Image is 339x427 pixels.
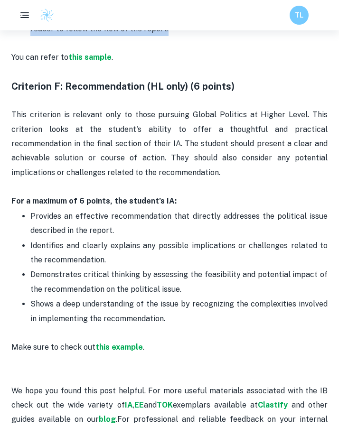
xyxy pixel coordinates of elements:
button: TL [290,6,309,25]
p: Make sure to check out . [11,340,328,354]
h3: Criterion F: Recommendation (HL only) (6 points) [11,79,328,93]
p: Provides an effective recommendation that directly addresses the political issue described in the... [30,209,328,238]
p: This criterion is relevant only to those pursuing Global Politics at Higher Level. This criterion... [11,108,328,180]
a: EE [134,400,144,409]
p: Identifies and clearly explains any possible implications or challenges related to the recommenda... [30,239,328,268]
h6: TL [294,10,305,20]
a: blog [99,415,116,424]
span: Presents ideas and arguments in a clear and concise manner, making it easy for the reader to foll... [30,9,330,33]
p: Demonstrates critical thinking by assessing the feasibility and potential impact of the recommend... [30,268,328,297]
img: Clastify logo [40,8,54,22]
a: TOK [157,400,173,409]
a: this example [95,343,143,352]
p: Shows a deep understanding of the issue by recognizing the complexities involved in implementing ... [30,297,328,326]
strong: Clastify [258,400,288,409]
a: IA [125,400,133,409]
p: You can refer to . [11,50,328,65]
a: this sample [68,53,112,62]
a: Clastify [258,400,292,409]
a: Clastify logo [34,8,54,22]
strong: For a maximum of 6 points, the student’s IA: [11,196,177,205]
